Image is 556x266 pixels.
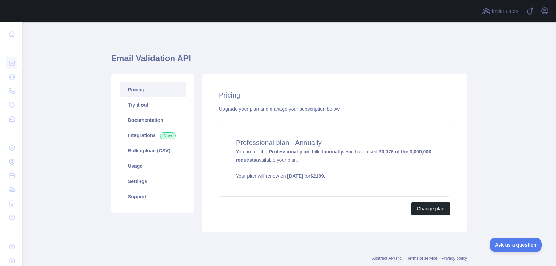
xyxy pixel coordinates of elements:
[481,6,520,17] button: Invite users
[236,149,433,180] span: You are on the , billed You have used available your plan.
[120,97,186,113] a: Try it out
[120,174,186,189] a: Settings
[287,173,303,179] strong: [DATE]
[219,106,450,113] div: Upgrade your plan and manage your subscription below.
[269,149,309,155] strong: Professional plan
[6,225,17,239] div: ...
[492,7,518,15] span: Invite users
[442,256,467,261] a: Privacy policy
[372,256,403,261] a: Abstract API Inc.
[120,113,186,128] a: Documentation
[219,90,450,100] h2: Pricing
[120,82,186,97] a: Pricing
[160,132,176,139] span: New
[407,256,437,261] a: Terms of service
[120,158,186,174] a: Usage
[111,53,467,69] h1: Email Validation API
[490,238,542,252] iframe: Toggle Customer Support
[236,173,433,180] p: Your plan will renew on for
[120,143,186,158] a: Bulk upload (CSV)
[310,173,325,179] strong: $ 2189 .
[324,149,344,155] strong: annually.
[411,202,450,215] button: Change plan
[6,42,17,56] div: ...
[120,189,186,204] a: Support
[236,149,431,163] strong: 30,076 of the 3,000,000 requests
[6,126,17,140] div: ...
[120,128,186,143] a: Integrations New
[236,138,433,148] h4: Professional plan - Annually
